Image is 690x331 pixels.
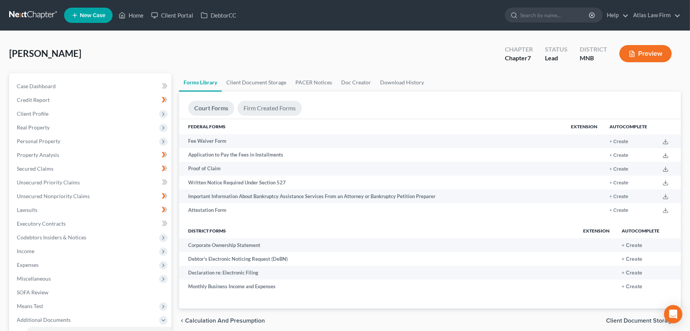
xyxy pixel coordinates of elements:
th: Extension [565,119,603,134]
th: Autocomplete [616,223,666,238]
button: + Create [609,167,628,172]
td: Monthly Business Income and Expenses [179,279,577,293]
a: Atlas Law Firm [629,8,680,22]
div: Open Intercom Messenger [664,305,682,323]
a: Doc Creator [337,73,376,92]
button: + Create [622,284,642,289]
td: Proof of Claim [179,162,565,176]
a: Unsecured Priority Claims [11,176,171,189]
span: Client Document Storage [606,318,675,324]
a: Firm Created Forms [237,101,302,116]
a: Client Document Storage [222,73,291,92]
i: chevron_left [179,318,185,324]
span: Client Profile [17,110,48,117]
a: Unsecured Nonpriority Claims [11,189,171,203]
th: District forms [179,223,577,238]
span: SOFA Review [17,289,48,295]
button: Client Document Storage chevron_right [606,318,681,324]
a: Client Portal [147,8,197,22]
span: Real Property [17,124,50,131]
td: Debtor's Electronic Noticing Request (DeBN) [179,252,577,266]
button: + Create [609,153,628,158]
span: Secured Claims [17,165,53,172]
th: Federal Forms [179,119,565,134]
a: PACER Notices [291,73,337,92]
span: Unsecured Priority Claims [17,179,80,186]
a: Case Dashboard [11,79,171,93]
a: Secured Claims [11,162,171,176]
span: Lawsuits [17,207,37,213]
button: + Create [609,194,628,199]
div: Status [545,45,567,54]
a: Home [115,8,147,22]
span: Means Test [17,303,43,309]
a: Download History [376,73,429,92]
th: Autocomplete [603,119,653,134]
span: Personal Property [17,138,60,144]
span: [PERSON_NAME] [9,48,81,59]
td: Fee Waiver Form [179,134,565,148]
span: Unsecured Nonpriority Claims [17,193,90,199]
span: Expenses [17,262,39,268]
span: 7 [527,54,531,61]
a: Credit Report [11,93,171,107]
a: Property Analysis [11,148,171,162]
div: District [580,45,607,54]
span: New Case [80,13,105,18]
td: Corporate Ownership Statement [179,238,577,252]
button: chevron_left Calculation and Presumption [179,318,265,324]
span: Miscellaneous [17,275,51,282]
span: Additional Documents [17,316,71,323]
div: MNB [580,54,607,63]
span: Codebtors Insiders & Notices [17,234,86,241]
button: Preview [619,45,672,62]
td: Attestation Form [179,203,565,217]
button: + Create [622,270,642,276]
td: Important Information About Bankruptcy Assistance Services From an Attorney or Bankruptcy Petitio... [179,189,565,203]
th: Extension [577,223,616,238]
span: Executory Contracts [17,220,66,227]
td: Application to Pay the Fees in Installments [179,148,565,162]
button: + Create [609,139,628,144]
button: + Create [622,243,642,248]
td: Written Notice Required Under Section 527 [179,176,565,189]
span: Calculation and Presumption [185,318,265,324]
span: Case Dashboard [17,83,56,89]
div: Chapter [505,45,533,54]
span: Income [17,248,34,254]
input: Search by name... [520,8,590,22]
a: Forms Library [179,73,222,92]
span: Credit Report [17,97,50,103]
td: Declaration re: Electronic Filing [179,266,577,279]
div: Lead [545,54,567,63]
div: Chapter [505,54,533,63]
a: SOFA Review [11,286,171,299]
button: + Create [622,257,642,262]
a: Help [603,8,629,22]
button: + Create [609,208,628,213]
a: Court Forms [188,101,234,116]
a: Executory Contracts [11,217,171,231]
span: Property Analysis [17,152,59,158]
button: + Create [609,181,628,186]
a: DebtorCC [197,8,240,22]
a: Lawsuits [11,203,171,217]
